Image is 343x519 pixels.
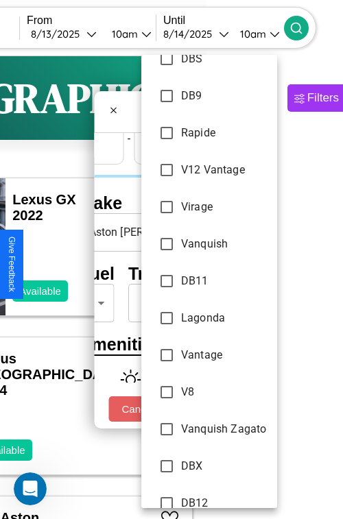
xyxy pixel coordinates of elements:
[181,458,266,474] span: DBX
[181,310,266,326] span: Lagonda
[7,237,16,292] div: Give Feedback
[181,347,266,363] span: Vantage
[181,273,266,289] span: DB11
[181,125,266,141] span: Rapide
[181,199,266,215] span: Virage
[181,51,266,67] span: DBS
[181,162,266,178] span: V12 Vantage
[14,472,47,505] iframe: Intercom live chat
[181,88,266,104] span: DB9
[181,421,266,437] span: Vanquish Zagato
[181,384,266,400] span: V8
[181,236,266,252] span: Vanquish
[181,495,266,511] span: DB12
